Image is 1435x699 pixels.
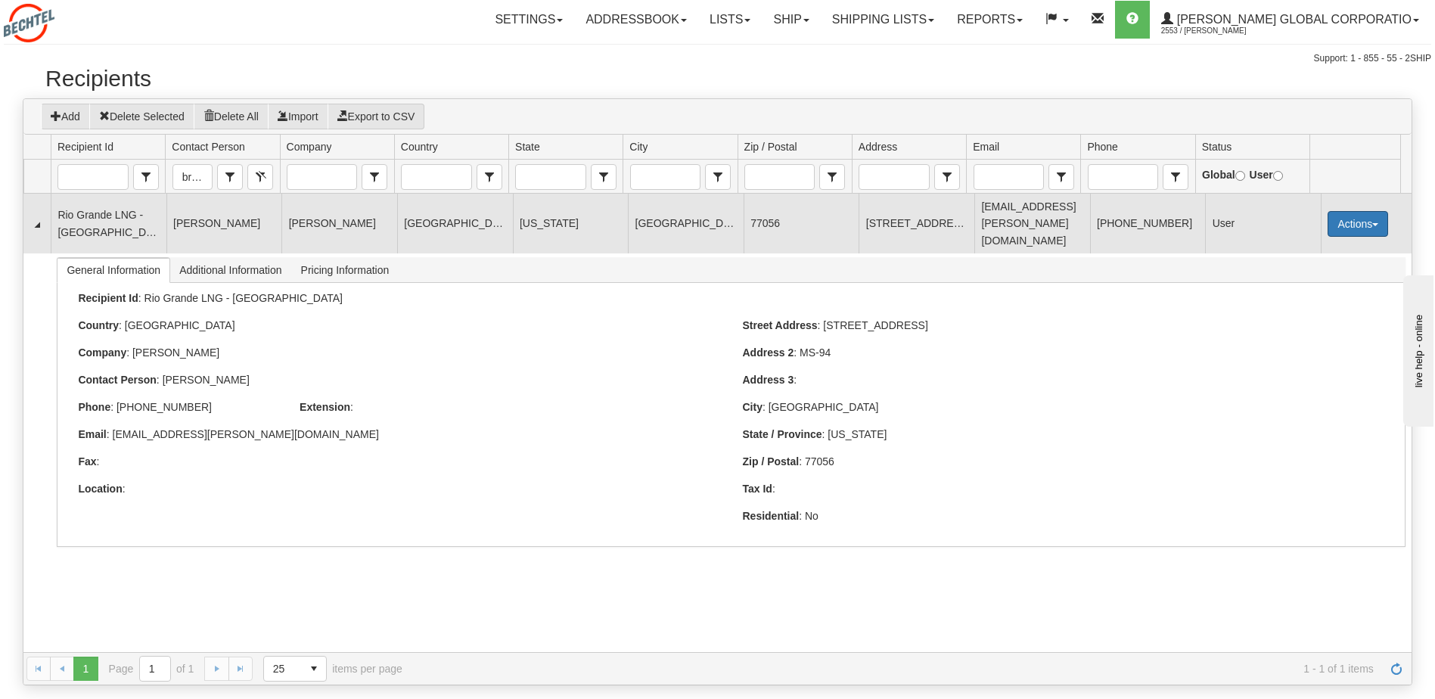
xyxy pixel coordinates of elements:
[821,1,946,39] a: Shipping lists
[1089,165,1157,189] input: Phone
[738,160,852,194] td: filter cell
[78,483,122,495] label: Location
[170,258,290,282] span: Additional Information
[402,165,471,189] input: Country
[508,160,623,194] td: filter cell
[134,165,158,189] span: select
[1150,1,1430,39] a: [PERSON_NAME] Global Corporatio 2553 / [PERSON_NAME]
[218,165,242,189] span: select
[743,455,800,468] label: Zip / Postal
[4,52,1431,65] div: Support: 1 - 855 - 55 - 2SHIP
[743,483,1384,499] div: :
[73,657,98,681] span: Page 1
[946,1,1034,39] a: Reports
[173,165,212,189] input: Contact Person
[574,1,698,39] a: Addressbook
[133,164,159,190] span: Recipient Id
[477,164,502,190] span: Country
[1049,165,1073,189] span: select
[1273,171,1283,181] input: User
[23,99,1412,135] div: grid toolbar
[743,483,772,495] label: Tax Id
[165,160,279,194] td: filter cell
[743,319,818,331] label: Street Address
[78,455,719,471] div: :
[705,164,731,190] span: City
[394,160,508,194] td: filter cell
[78,292,1384,308] div: : Rio Grande LNG - [GEOGRAPHIC_DATA]
[247,164,273,190] button: Clear
[1328,211,1388,237] button: Actions
[273,661,293,676] span: 25
[51,194,166,253] td: Rio Grande LNG - [GEOGRAPHIC_DATA]
[78,319,719,335] div: : [GEOGRAPHIC_DATA]
[743,510,1384,526] div: : No
[477,165,502,189] span: select
[78,346,719,362] div: : [PERSON_NAME]
[628,194,744,253] td: [GEOGRAPHIC_DATA]
[57,258,169,282] span: General Information
[194,104,269,129] button: Delete All
[263,656,402,682] span: items per page
[401,139,438,154] span: Country
[300,401,350,413] label: Extension
[631,165,700,189] input: City
[819,164,845,190] span: Zip / Postal
[11,13,140,24] div: live help - online
[1173,13,1412,26] span: [PERSON_NAME] Global Corporatio
[852,160,966,194] td: filter cell
[328,104,425,129] button: Export to CSV
[292,258,399,282] span: Pricing Information
[268,104,328,129] button: Import
[1163,165,1188,189] span: select
[1400,272,1433,427] iframe: chat widget
[743,510,800,522] label: Residential
[1384,657,1409,681] a: Refresh
[1163,164,1188,190] span: Phone
[30,217,45,232] a: Collapse
[743,401,763,413] label: City
[513,194,629,253] td: [US_STATE]
[287,139,332,154] span: Company
[483,1,574,39] a: Settings
[1161,23,1275,39] span: 2553 / [PERSON_NAME]
[78,428,106,440] label: Email
[1202,166,1245,183] label: Global
[515,139,540,154] span: State
[973,139,999,154] span: Email
[623,160,737,194] td: filter cell
[78,483,719,499] div: :
[1309,160,1400,194] td: filter cell
[362,164,387,190] span: Company
[51,160,165,194] td: filter cell
[591,164,617,190] span: State
[217,164,243,190] span: Contact Person
[281,194,397,253] td: [PERSON_NAME]
[397,194,513,253] td: [GEOGRAPHIC_DATA]
[859,194,974,253] td: [STREET_ADDRESS]
[140,657,170,681] input: Page 1
[4,4,54,42] img: logo2553.jpg
[743,346,1384,362] div: : MS-94
[743,374,1384,390] div: :
[743,428,1384,444] div: : [US_STATE]
[57,139,113,154] span: Recipient Id
[934,164,960,190] span: Address
[1080,160,1194,194] td: filter cell
[78,319,119,331] label: Country
[1048,164,1074,190] span: Email
[974,165,1043,189] input: Email
[743,346,794,359] label: Address 2
[166,194,282,253] td: [PERSON_NAME]
[516,165,585,189] input: State
[67,401,288,417] div: : [PHONE_NUMBER]
[743,319,1384,335] div: : [STREET_ADDRESS]
[743,428,822,440] label: State / Province
[1195,160,1309,194] td: filter cell
[288,401,510,417] div: :
[78,346,126,359] label: Company
[78,428,719,444] div: : [EMAIL_ADDRESS][PERSON_NAME][DOMAIN_NAME]
[744,194,859,253] td: 77056
[820,165,844,189] span: select
[743,374,794,386] label: Address 3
